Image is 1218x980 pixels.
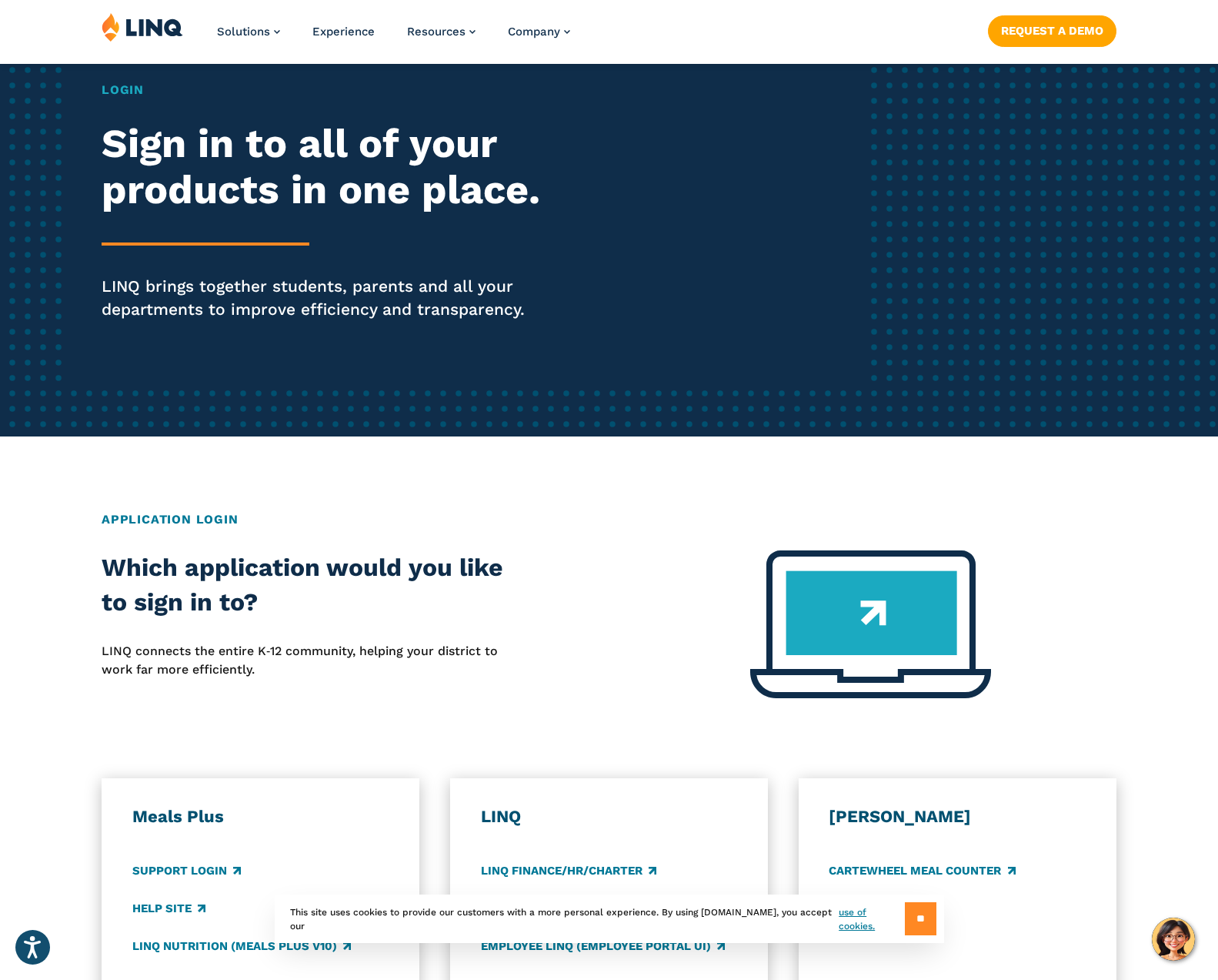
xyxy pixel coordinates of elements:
p: LINQ brings together students, parents and all your departments to improve efficiency and transpa... [102,275,571,321]
img: LINQ | K‑12 Software [102,12,183,42]
a: use of cookies. [839,905,904,933]
h3: Meals Plus [132,806,389,828]
span: Solutions [217,25,270,38]
a: Solutions [217,25,280,38]
nav: Primary Navigation [217,12,570,63]
h1: Login [102,81,571,99]
h2: Which application would you like to sign in to? [102,550,506,620]
a: Company [508,25,570,38]
nav: Button Navigation [988,12,1116,46]
a: Support Login [132,862,241,879]
a: Request a Demo [988,15,1116,46]
h3: [PERSON_NAME] [829,806,1086,828]
a: LINQ Finance/HR/Charter [481,862,656,879]
span: Company [508,25,560,38]
p: LINQ connects the entire K‑12 community, helping your district to work far more efficiently. [102,642,506,680]
div: This site uses cookies to provide our customers with a more personal experience. By using [DOMAIN... [275,895,944,943]
a: Help Site [132,900,205,917]
h2: Application Login [102,510,1116,529]
a: Experience [312,25,375,38]
h2: Sign in to all of your products in one place. [102,121,571,213]
h3: LINQ [481,806,738,828]
span: Resources [407,25,466,38]
a: CARTEWHEEL Meal Counter [829,862,1015,879]
button: Hello, have a question? Let’s chat. [1152,918,1195,961]
a: Resources [407,25,476,38]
